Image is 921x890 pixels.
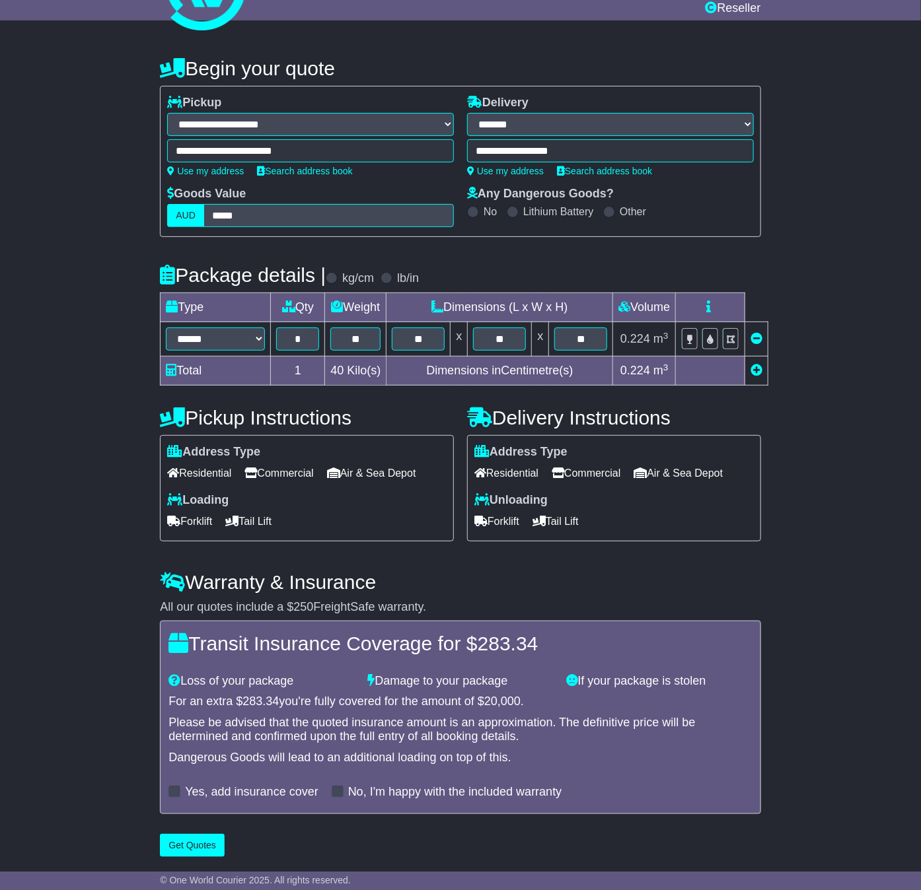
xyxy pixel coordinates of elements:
[168,751,752,765] div: Dangerous Goods will lead to an additional loading on top of this.
[620,332,650,345] span: 0.224
[474,493,548,508] label: Unloading
[484,205,497,218] label: No
[160,834,225,857] button: Get Quotes
[167,187,246,201] label: Goods Value
[474,463,538,483] span: Residential
[244,463,313,483] span: Commercial
[168,633,752,654] h4: Transit Insurance Coverage for $
[663,331,669,341] sup: 3
[167,204,204,227] label: AUD
[167,493,229,508] label: Loading
[478,633,538,654] span: 283.34
[161,293,271,322] td: Type
[327,463,416,483] span: Air & Sea Depot
[160,407,454,428] h4: Pickup Instructions
[484,695,521,708] span: 20,000
[361,674,560,689] div: Damage to your package
[751,364,762,377] a: Add new item
[160,875,351,885] span: © One World Courier 2025. All rights reserved.
[532,322,549,357] td: x
[474,445,568,460] label: Address Type
[467,166,544,176] a: Use my address
[348,785,562,800] label: No, I'm happy with the included warranty
[533,511,579,531] span: Tail Lift
[552,463,620,483] span: Commercial
[257,166,352,176] a: Search address book
[167,445,260,460] label: Address Type
[467,96,529,110] label: Delivery
[325,293,387,322] td: Weight
[620,364,650,377] span: 0.224
[467,187,614,201] label: Any Dangerous Goods?
[167,511,212,531] span: Forklift
[663,362,669,372] sup: 3
[467,407,761,428] h4: Delivery Instructions
[387,293,613,322] td: Dimensions (L x W x H)
[225,511,272,531] span: Tail Lift
[271,293,325,322] td: Qty
[167,166,244,176] a: Use my address
[162,674,361,689] div: Loss of your package
[160,264,326,286] h4: Package details |
[557,166,652,176] a: Search address book
[342,271,374,286] label: kg/cm
[271,357,325,386] td: 1
[751,332,762,345] a: Remove this item
[167,463,231,483] span: Residential
[474,511,519,531] span: Forklift
[185,785,318,800] label: Yes, add insurance cover
[397,271,419,286] label: lb/in
[168,716,752,744] div: Please be advised that the quoted insurance amount is an approximation. The definitive price will...
[242,695,279,708] span: 283.34
[560,674,759,689] div: If your package is stolen
[325,357,387,386] td: Kilo(s)
[167,96,221,110] label: Pickup
[387,357,613,386] td: Dimensions in Centimetre(s)
[653,364,669,377] span: m
[160,571,760,593] h4: Warranty & Insurance
[330,364,344,377] span: 40
[160,57,760,79] h4: Begin your quote
[613,293,676,322] td: Volume
[620,205,646,218] label: Other
[293,600,313,613] span: 250
[161,357,271,386] td: Total
[168,695,752,709] div: For an extra $ you're fully covered for the amount of $ .
[451,322,468,357] td: x
[523,205,594,218] label: Lithium Battery
[634,463,723,483] span: Air & Sea Depot
[653,332,669,345] span: m
[160,600,760,615] div: All our quotes include a $ FreightSafe warranty.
